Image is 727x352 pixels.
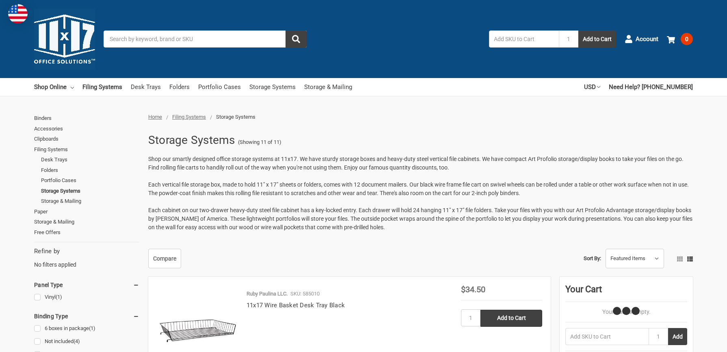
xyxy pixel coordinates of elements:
[89,325,95,331] span: (1)
[131,78,161,96] a: Desk Trays
[238,138,281,146] span: (Showing 11 of 11)
[34,144,139,155] a: Filing Systems
[667,28,693,50] a: 0
[148,130,235,151] h1: Storage Systems
[56,294,62,300] span: (1)
[625,28,658,50] a: Account
[34,134,139,144] a: Clipboards
[34,227,139,238] a: Free Offers
[41,175,139,186] a: Portfolio Cases
[34,78,74,96] a: Shop Online
[565,328,649,345] input: Add SKU to Cart
[489,30,559,48] input: Add SKU to Cart
[148,114,162,120] a: Home
[480,310,542,327] input: Add to Cart
[148,207,692,230] span: Each cabinet on our two-drawer heavy-duty steel file cabinet has a key-locked entry. Each drawer ...
[198,78,241,96] a: Portfolio Cases
[41,165,139,176] a: Folders
[584,252,601,265] label: Sort By:
[249,78,296,96] a: Storage Systems
[34,247,139,269] div: No filters applied
[82,78,122,96] a: Filing Systems
[34,323,139,334] a: 6 boxes in package
[636,35,658,44] span: Account
[41,186,139,196] a: Storage Systems
[461,285,485,294] span: $34.50
[216,114,255,120] span: Storage Systems
[41,154,139,165] a: Desk Trays
[104,30,307,48] input: Search by keyword, brand or SKU
[34,9,95,70] img: 11x17.com
[578,30,616,48] button: Add to Cart
[247,290,288,298] p: Ruby Paulina LLC.
[148,249,181,268] a: Compare
[668,328,687,345] button: Add
[34,113,139,124] a: Binders
[34,336,139,347] a: Not included
[565,308,687,316] p: Your Cart Is Empty.
[290,290,320,298] p: SKU: 585010
[148,181,689,196] span: Each vertical file storage box, made to hold 11" x 17" sheets or folders, comes with 12 document ...
[34,217,139,227] a: Storage & Mailing
[34,292,139,303] a: Vinyl
[565,282,687,302] div: Your Cart
[34,206,139,217] a: Paper
[169,78,190,96] a: Folders
[8,4,28,24] img: duty and tax information for United States
[74,338,80,344] span: (4)
[34,280,139,290] h5: Panel Type
[34,311,139,321] h5: Binding Type
[609,78,693,96] a: Need Help? [PHONE_NUMBER]
[304,78,352,96] a: Storage & Mailing
[34,124,139,134] a: Accessories
[681,33,693,45] span: 0
[584,78,600,96] a: USD
[172,114,206,120] a: Filing Systems
[41,196,139,206] a: Storage & Mailing
[34,247,139,256] h5: Refine by
[148,156,684,171] span: Shop our smartly designed office storage systems at 11x17. We have sturdy storage boxes and heavy...
[247,302,345,309] a: 11x17 Wire Basket Desk Tray Black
